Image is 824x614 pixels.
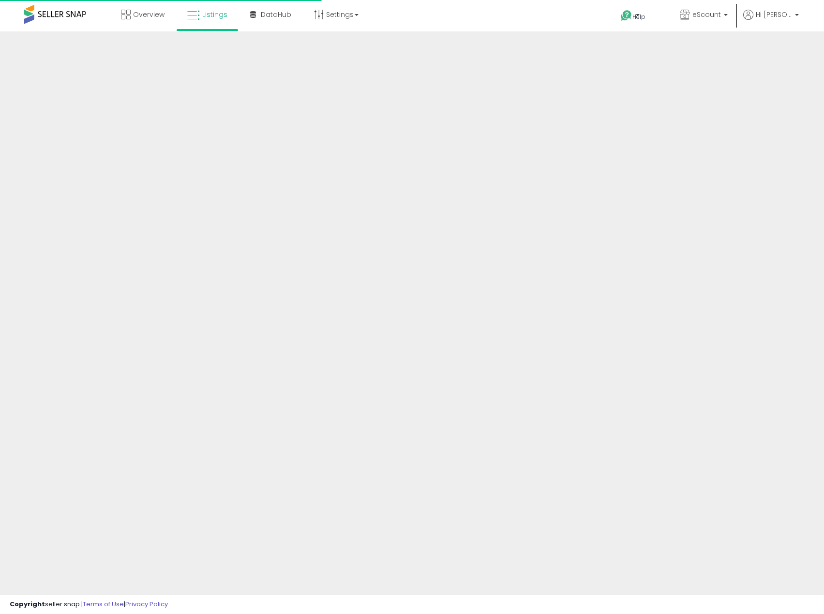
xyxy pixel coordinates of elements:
span: Listings [202,10,227,19]
span: eScount [692,10,721,19]
span: Help [632,13,645,21]
span: Hi [PERSON_NAME] [756,10,792,19]
span: Overview [133,10,165,19]
span: DataHub [261,10,291,19]
i: Get Help [620,10,632,22]
a: Hi [PERSON_NAME] [743,10,799,31]
a: Help [613,2,664,31]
